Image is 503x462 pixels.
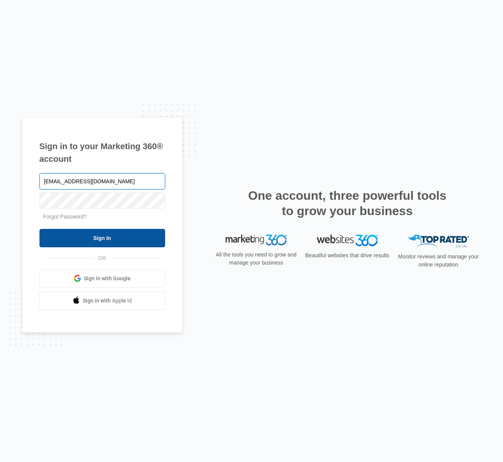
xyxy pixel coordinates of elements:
[408,235,469,247] img: Top Rated Local
[39,173,165,189] input: Email
[226,235,287,245] img: Marketing 360
[39,140,165,165] h1: Sign in to your Marketing 360® account
[43,214,87,220] a: Forgot Password?
[83,297,132,305] span: Sign in with Apple Id
[396,253,482,269] p: Monitor reviews and manage your online reputation
[39,229,165,247] input: Sign In
[39,291,165,310] a: Sign in with Apple Id
[305,252,390,260] p: Beautiful websites that drive results
[246,188,449,219] h2: One account, three powerful tools to grow your business
[84,275,131,283] span: Sign in with Google
[39,269,165,288] a: Sign in with Google
[317,235,378,246] img: Websites 360
[93,254,111,262] span: OR
[213,251,299,267] p: All the tools you need to grow and manage your business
